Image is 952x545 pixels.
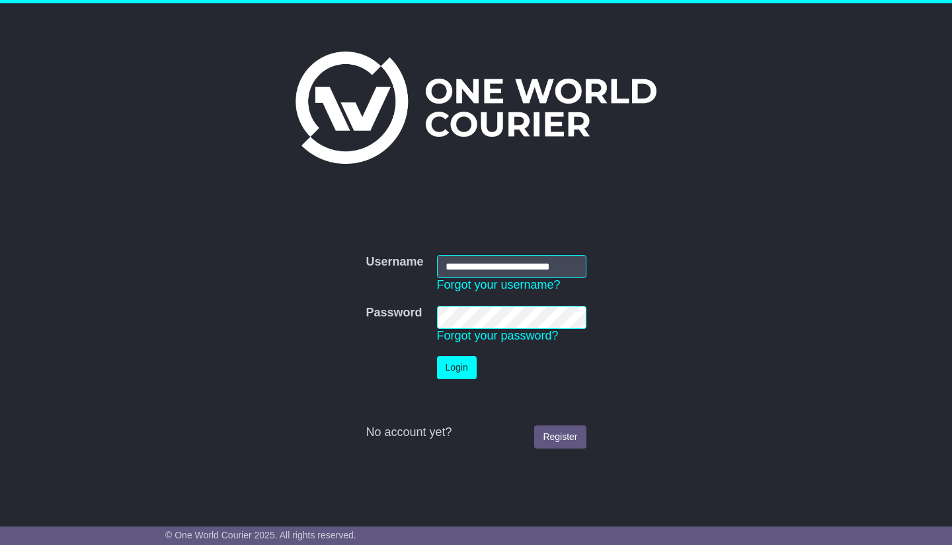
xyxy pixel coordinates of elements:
a: Forgot your username? [437,278,561,291]
a: Forgot your password? [437,329,559,342]
div: No account yet? [366,425,586,440]
a: Register [534,425,586,449]
span: © One World Courier 2025. All rights reserved. [165,530,356,540]
img: One World [296,52,656,164]
label: Username [366,255,423,270]
label: Password [366,306,422,320]
button: Login [437,356,477,379]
